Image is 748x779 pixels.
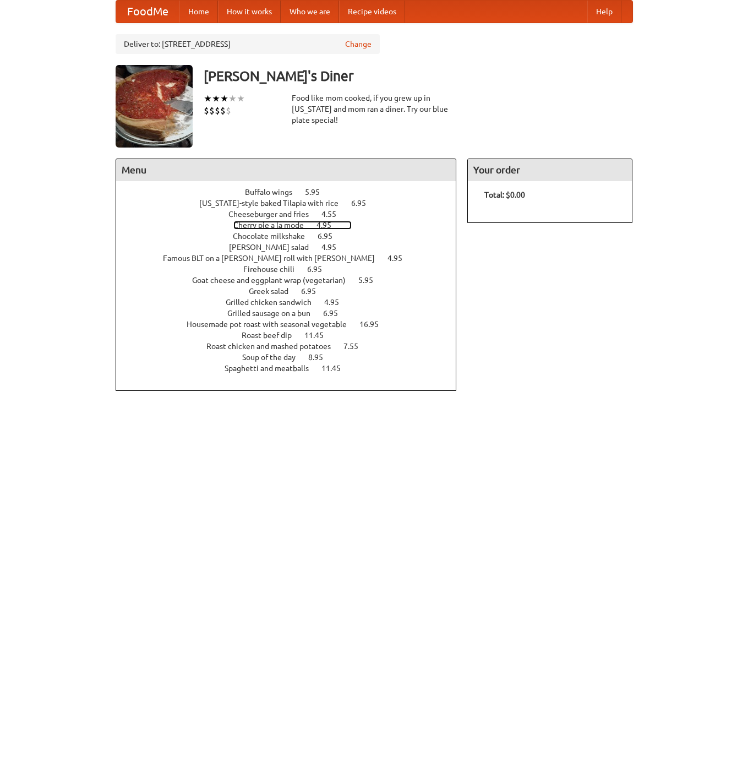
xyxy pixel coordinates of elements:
a: Roast beef dip 11.45 [242,331,344,340]
span: Housemade pot roast with seasonal vegetable [187,320,358,329]
span: 4.95 [316,221,342,230]
a: Recipe videos [339,1,405,23]
a: FoodMe [116,1,179,23]
span: Buffalo wings [245,188,303,197]
li: ★ [220,92,228,105]
span: 11.45 [304,331,335,340]
a: Cheeseburger and fries 4.55 [228,210,357,219]
span: Roast chicken and mashed potatoes [206,342,342,351]
a: Housemade pot roast with seasonal vegetable 16.95 [187,320,399,329]
span: Roast beef dip [242,331,303,340]
a: [US_STATE]-style baked Tilapia with rice 6.95 [199,199,386,208]
span: Famous BLT on a [PERSON_NAME] roll with [PERSON_NAME] [163,254,386,263]
b: Total: $0.00 [484,190,525,199]
a: Home [179,1,218,23]
span: Spaghetti and meatballs [225,364,320,373]
a: Famous BLT on a [PERSON_NAME] roll with [PERSON_NAME] 4.95 [163,254,423,263]
a: Chocolate milkshake 6.95 [233,232,353,241]
li: ★ [212,92,220,105]
a: [PERSON_NAME] salad 4.95 [229,243,357,252]
span: 11.45 [321,364,352,373]
a: Goat cheese and eggplant wrap (vegetarian) 5.95 [192,276,394,285]
span: Firehouse chili [243,265,305,274]
div: Food like mom cooked, if you grew up in [US_STATE] and mom ran a diner. Try our blue plate special! [292,92,457,126]
span: 6.95 [318,232,343,241]
span: Grilled chicken sandwich [226,298,323,307]
span: 6.95 [301,287,327,296]
li: $ [215,105,220,117]
span: 4.55 [321,210,347,219]
li: ★ [228,92,237,105]
span: 4.95 [387,254,413,263]
a: Firehouse chili 6.95 [243,265,342,274]
li: $ [220,105,226,117]
a: Grilled chicken sandwich 4.95 [226,298,359,307]
span: Cherry pie a la mode [233,221,315,230]
span: Grilled sausage on a bun [227,309,321,318]
h4: Your order [468,159,632,181]
span: Greek salad [249,287,299,296]
span: 4.95 [321,243,347,252]
a: Buffalo wings 5.95 [245,188,340,197]
span: Goat cheese and eggplant wrap (vegetarian) [192,276,357,285]
span: Soup of the day [242,353,307,362]
span: 8.95 [308,353,334,362]
li: ★ [204,92,212,105]
span: 16.95 [359,320,390,329]
span: [PERSON_NAME] salad [229,243,320,252]
a: Roast chicken and mashed potatoes 7.55 [206,342,379,351]
span: Cheeseburger and fries [228,210,320,219]
a: How it works [218,1,281,23]
a: Soup of the day 8.95 [242,353,343,362]
li: $ [209,105,215,117]
span: 5.95 [358,276,384,285]
span: 6.95 [323,309,349,318]
div: Deliver to: [STREET_ADDRESS] [116,34,380,54]
a: Grilled sausage on a bun 6.95 [227,309,358,318]
h3: [PERSON_NAME]'s Diner [204,65,633,87]
span: 4.95 [324,298,350,307]
span: 6.95 [307,265,333,274]
span: 6.95 [351,199,377,208]
li: $ [226,105,231,117]
span: [US_STATE]-style baked Tilapia with rice [199,199,350,208]
h4: Menu [116,159,456,181]
span: Chocolate milkshake [233,232,316,241]
li: ★ [237,92,245,105]
a: Greek salad 6.95 [249,287,336,296]
a: Help [587,1,621,23]
a: Change [345,39,372,50]
img: angular.jpg [116,65,193,148]
a: Spaghetti and meatballs 11.45 [225,364,361,373]
span: 7.55 [343,342,369,351]
li: $ [204,105,209,117]
a: Who we are [281,1,339,23]
a: Cherry pie a la mode 4.95 [233,221,352,230]
span: 5.95 [305,188,331,197]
